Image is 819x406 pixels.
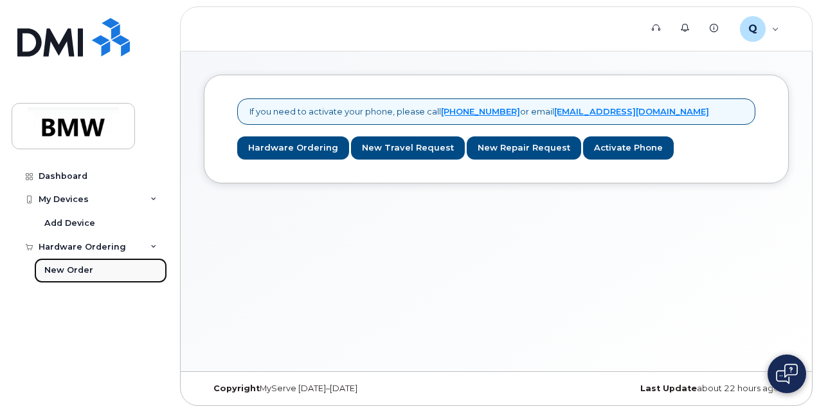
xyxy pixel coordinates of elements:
strong: Last Update [640,383,697,393]
a: Activate Phone [583,136,674,160]
strong: Copyright [213,383,260,393]
p: If you need to activate your phone, please call or email [249,106,709,118]
a: Hardware Ordering [237,136,349,160]
a: [PHONE_NUMBER] [441,106,520,116]
img: Open chat [776,364,798,384]
div: about 22 hours ago [594,383,789,394]
a: New Travel Request [351,136,465,160]
div: MyServe [DATE]–[DATE] [204,383,399,394]
a: [EMAIL_ADDRESS][DOMAIN_NAME] [554,106,709,116]
a: New Repair Request [467,136,581,160]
